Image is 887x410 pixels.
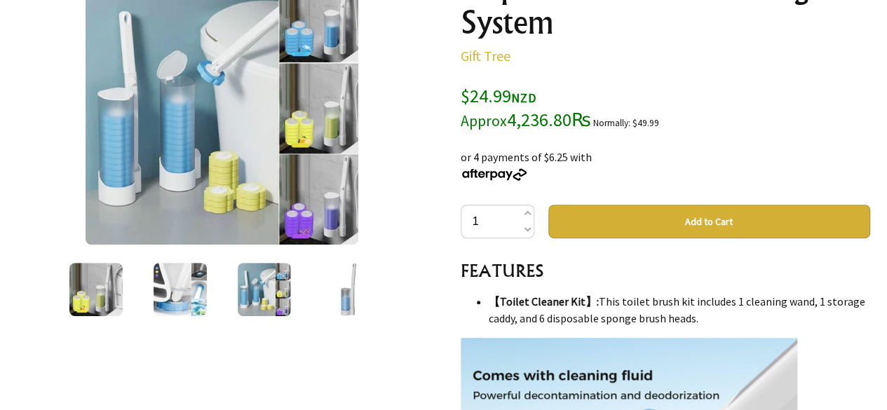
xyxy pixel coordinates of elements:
[461,168,528,181] img: Afterpay
[593,117,659,129] small: Normally: $49.99
[489,294,599,308] strong: 【Toilet Cleaner Kit】:
[154,263,207,316] img: Disposable Toilet Cleaning System
[461,84,591,131] span: $24.99 4,236.80₨
[461,259,870,282] h3: FEATURES
[461,47,510,64] a: Gift Tree
[461,111,507,130] small: Approx
[489,293,870,327] li: This toilet brush kit includes 1 cleaning wand, 1 storage caddy, and 6 disposable sponge brush he...
[69,263,123,316] img: Disposable Toilet Cleaning System
[461,132,870,182] div: or 4 payments of $6.25 with
[548,205,870,238] button: Add to Cart
[238,263,291,316] img: Disposable Toilet Cleaning System
[322,263,375,316] img: Disposable Toilet Cleaning System
[511,90,536,106] span: NZD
